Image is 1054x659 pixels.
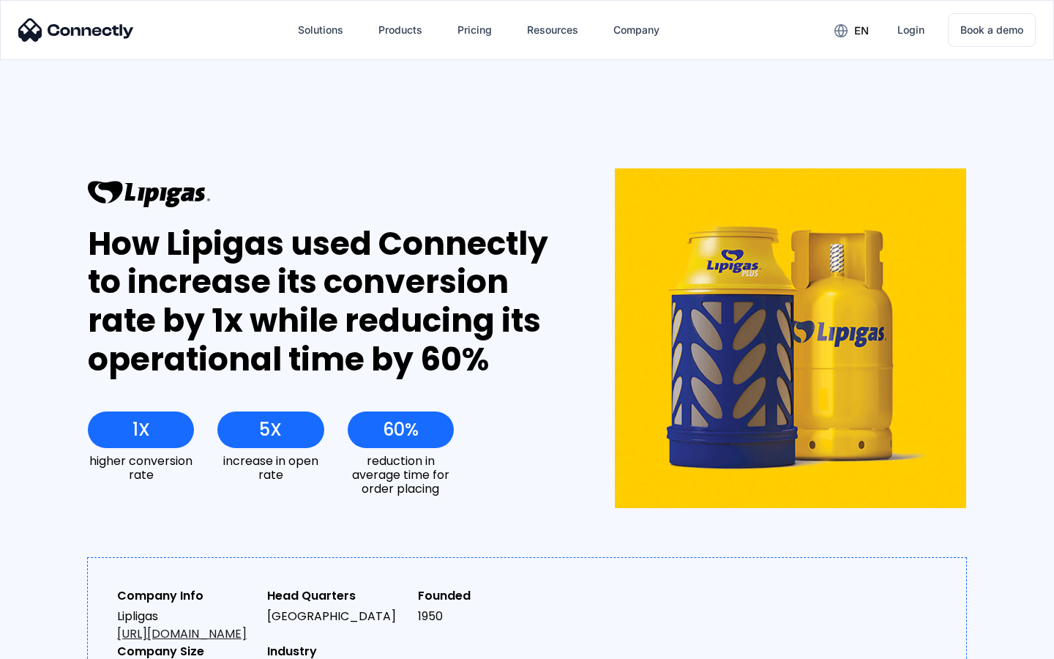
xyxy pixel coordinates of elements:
div: 60% [383,420,419,440]
div: Products [378,20,422,40]
div: Login [897,20,924,40]
a: [URL][DOMAIN_NAME] [117,625,247,642]
div: 1950 [418,608,556,625]
a: Pricing [446,12,504,48]
div: Company [613,20,659,40]
div: reduction in average time for order placing [348,454,454,496]
div: Lipligas [117,608,255,643]
div: higher conversion rate [88,454,194,482]
div: Company Info [117,587,255,605]
div: [GEOGRAPHIC_DATA] [267,608,405,625]
a: Book a demo [948,13,1036,47]
div: How Lipigas used Connectly to increase its conversion rate by 1x while reducing its operational t... [88,225,561,379]
div: Resources [527,20,578,40]
aside: Language selected: English [15,633,88,654]
div: en [854,21,869,41]
div: 1X [132,420,150,440]
a: Login [886,12,936,48]
div: 5X [259,420,282,440]
div: Solutions [298,20,343,40]
ul: Language list [29,633,88,654]
div: increase in open rate [217,454,324,482]
div: Head Quarters [267,587,405,605]
img: Connectly Logo [18,18,134,42]
div: Founded [418,587,556,605]
div: Pricing [457,20,492,40]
